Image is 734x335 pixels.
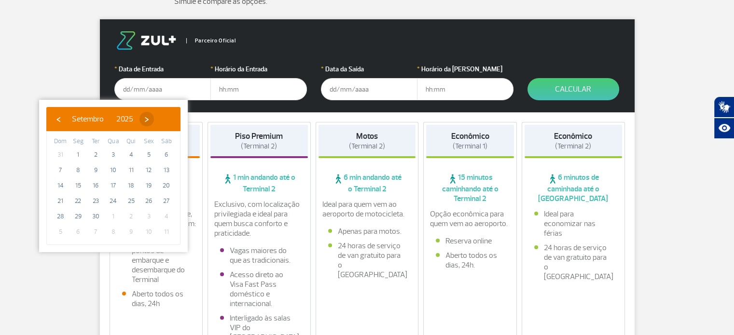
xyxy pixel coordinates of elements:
span: 17 [106,178,121,193]
label: Horário da Entrada [210,64,307,74]
span: 16 [88,178,103,193]
label: Horário da [PERSON_NAME] [417,64,513,74]
th: weekday [69,136,87,147]
span: 27 [159,193,174,209]
span: 7 [53,162,68,178]
span: 6 min andando até o Terminal 2 [319,173,416,194]
button: ‹ [51,112,66,126]
bs-datepicker-container: calendar [39,100,188,252]
strong: Econômico [554,131,592,141]
span: 15 minutos caminhando até o Terminal 2 [426,173,514,203]
th: weekday [87,136,105,147]
span: Parceiro Oficial [186,38,236,43]
strong: Motos [356,131,378,141]
span: 4 [124,147,139,162]
li: Fácil acesso aos pontos de embarque e desembarque do Terminal [122,236,191,284]
span: 10 [106,162,121,178]
strong: Piso Premium [235,131,283,141]
li: Apenas para motos. [328,227,406,236]
p: Exclusivo, com localização privilegiada e ideal para quem busca conforto e praticidade. [214,200,304,238]
span: 24 [106,193,121,209]
button: Calcular [527,78,619,100]
span: 8 [106,224,121,240]
span: 10 [141,224,156,240]
span: 28 [53,209,68,224]
strong: Econômico [451,131,489,141]
th: weekday [140,136,158,147]
button: 2025 [110,112,139,126]
span: 3 [141,209,156,224]
span: Setembro [72,114,104,124]
span: 1 min andando até o Terminal 2 [210,173,308,194]
span: (Terminal 2) [349,142,385,151]
span: 9 [124,224,139,240]
span: 3 [106,147,121,162]
button: › [139,112,154,126]
li: 24 horas de serviço de van gratuito para o [GEOGRAPHIC_DATA] [328,241,406,280]
input: hh:mm [210,78,307,100]
span: 8 [70,162,86,178]
span: 22 [70,193,86,209]
span: 1 [106,209,121,224]
span: 12 [141,162,156,178]
span: 31 [53,147,68,162]
p: Ideal para quem vem ao aeroporto de motocicleta. [322,200,412,219]
span: 7 [88,224,103,240]
span: (Terminal 1) [453,142,487,151]
th: weekday [157,136,175,147]
bs-datepicker-navigation-view: ​ ​ ​ [51,113,154,122]
span: 30 [88,209,103,224]
input: dd/mm/aaaa [114,78,211,100]
li: 24 horas de serviço de van gratuito para o [GEOGRAPHIC_DATA] [534,243,612,281]
span: 6 [159,147,174,162]
span: 9 [88,162,103,178]
span: 11 [124,162,139,178]
span: 2 [124,209,139,224]
span: 4 [159,209,174,224]
span: 15 [70,178,86,193]
th: weekday [122,136,140,147]
span: 5 [53,224,68,240]
span: 23 [88,193,103,209]
span: 2 [88,147,103,162]
span: 26 [141,193,156,209]
li: Vagas maiores do que as tradicionais. [220,246,298,265]
label: Data da Saída [321,64,417,74]
span: 6 minutos de caminhada até o [GEOGRAPHIC_DATA] [525,173,622,203]
th: weekday [52,136,69,147]
div: Plugin de acessibilidade da Hand Talk. [714,96,734,139]
span: 5 [141,147,156,162]
span: (Terminal 2) [241,142,277,151]
p: Opção econômica para quem vem ao aeroporto. [430,209,510,228]
span: 13 [159,162,174,178]
button: Abrir tradutor de língua de sinais. [714,96,734,118]
li: Ideal para economizar nas férias [534,209,612,238]
button: Setembro [66,112,110,126]
span: 20 [159,178,174,193]
li: Reserva online [436,236,504,246]
span: 1 [70,147,86,162]
span: 18 [124,178,139,193]
input: dd/mm/aaaa [321,78,417,100]
span: 11 [159,224,174,240]
span: 14 [53,178,68,193]
li: Acesso direto ao Visa Fast Pass doméstico e internacional. [220,270,298,308]
span: 25 [124,193,139,209]
img: logo-zul.png [114,31,178,50]
span: 6 [70,224,86,240]
button: Abrir recursos assistivos. [714,118,734,139]
span: 21 [53,193,68,209]
span: 29 [70,209,86,224]
span: 19 [141,178,156,193]
li: Aberto todos os dias, 24h. [436,251,504,270]
span: 2025 [116,114,133,124]
span: (Terminal 2) [555,142,591,151]
label: Data de Entrada [114,64,211,74]
input: hh:mm [417,78,513,100]
li: Aberto todos os dias, 24h [122,289,191,308]
th: weekday [105,136,123,147]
